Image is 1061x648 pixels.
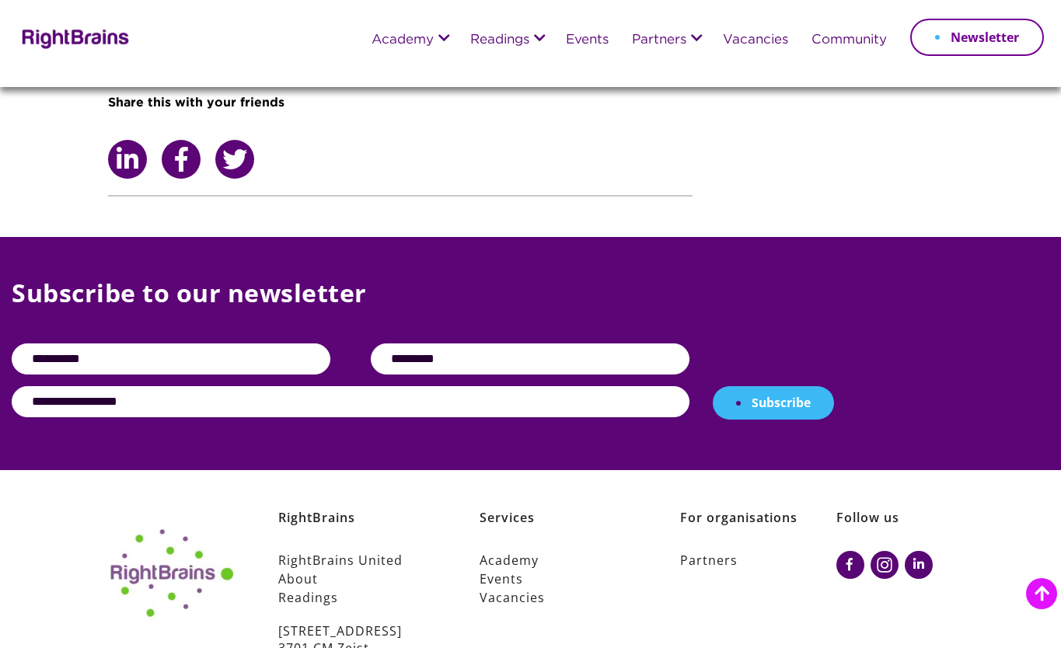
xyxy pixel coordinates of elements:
[278,588,435,607] a: Readings
[480,509,636,551] h6: Services
[910,19,1044,56] a: Newsletter
[12,276,1049,343] p: Subscribe to our newsletter
[480,588,636,607] a: Vacancies
[632,33,686,47] a: Partners
[278,570,435,588] a: About
[566,33,609,47] a: Events
[278,509,435,551] h6: RightBrains
[372,33,434,47] a: Academy
[17,26,130,49] img: Rightbrains
[480,570,636,588] a: Events
[108,97,284,109] span: Share this with your friends
[723,33,788,47] a: Vacancies
[680,509,836,551] h6: For organisations
[480,551,636,570] a: Academy
[278,551,435,570] a: RightBrains United
[713,386,834,420] button: Subscribe
[811,33,887,47] a: Community
[836,509,968,551] h6: Follow us
[470,33,529,47] a: Readings
[680,551,836,570] a: Partners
